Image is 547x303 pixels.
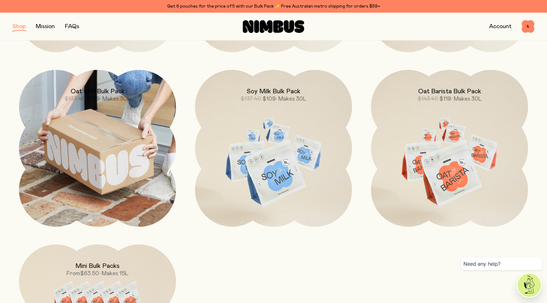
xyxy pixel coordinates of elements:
[418,96,438,102] span: $143.40
[489,24,512,29] a: Account
[65,96,85,102] span: $137.40
[80,271,99,276] span: $63.50
[66,271,80,276] span: From
[100,96,130,102] span: • Makes 30L
[371,70,528,227] a: Oat Barista Bulk Pack$143.40$119• Makes 30L
[451,96,482,102] span: • Makes 30L
[276,96,306,102] span: • Makes 30L
[518,274,541,297] img: agent
[247,88,300,95] h2: Soy Milk Bulk Pack
[71,88,125,95] h2: Oat Milk Bulk Pack
[461,257,542,270] div: Need any help?
[19,70,176,227] a: Oat Milk Bulk Pack$137.40$109• Makes 30L
[439,96,451,102] span: $119
[65,24,79,29] a: FAQs
[75,262,120,270] h2: Mini Bulk Packs
[99,271,129,276] span: • Makes 15L
[262,96,276,102] span: $109
[36,24,55,29] a: Mission
[522,20,534,33] button: 4
[86,96,100,102] span: $109
[13,3,534,10] div: Get 6 pouches for the price of 5 with our Bulk Pack ✨ Free Australian metro shipping for orders $59+
[241,96,261,102] span: $137.40
[418,88,481,95] h2: Oat Barista Bulk Pack
[195,70,352,227] a: Soy Milk Bulk Pack$137.40$109• Makes 30L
